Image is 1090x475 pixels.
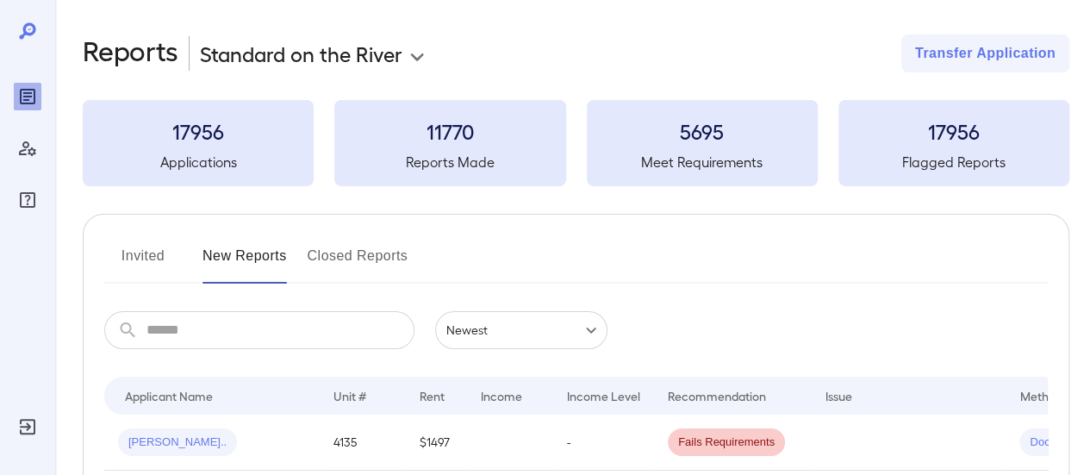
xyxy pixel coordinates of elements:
[1019,385,1062,406] div: Method
[420,385,447,406] div: Rent
[83,152,314,172] h5: Applications
[83,34,178,72] h2: Reports
[435,311,607,349] div: Newest
[481,385,522,406] div: Income
[668,434,785,451] span: Fails Requirements
[553,415,654,471] td: -
[668,385,766,406] div: Recommendation
[838,152,1069,172] h5: Flagged Reports
[125,385,213,406] div: Applicant Name
[202,242,287,284] button: New Reports
[567,385,640,406] div: Income Level
[334,152,565,172] h5: Reports Made
[118,434,237,451] span: [PERSON_NAME]..
[200,40,402,67] p: Standard on the River
[587,152,818,172] h5: Meet Requirements
[14,134,41,162] div: Manage Users
[83,100,1069,186] summary: 17956Applications11770Reports Made5695Meet Requirements17956Flagged Reports
[334,117,565,145] h3: 11770
[333,385,366,406] div: Unit #
[320,415,406,471] td: 4135
[308,242,408,284] button: Closed Reports
[838,117,1069,145] h3: 17956
[587,117,818,145] h3: 5695
[406,415,467,471] td: $1497
[825,385,853,406] div: Issue
[14,83,41,110] div: Reports
[14,186,41,214] div: FAQ
[14,413,41,441] div: Log Out
[104,242,182,284] button: Invited
[83,117,314,145] h3: 17956
[901,34,1069,72] button: Transfer Application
